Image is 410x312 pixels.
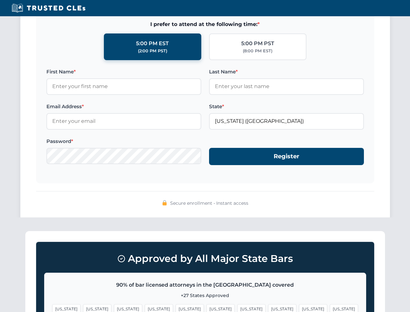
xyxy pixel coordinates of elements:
[46,137,201,145] label: Password
[209,68,364,76] label: Last Name
[46,113,201,129] input: Enter your email
[44,250,366,267] h3: Approved by All Major State Bars
[46,68,201,76] label: First Name
[46,103,201,110] label: Email Address
[241,39,274,48] div: 5:00 PM PST
[138,48,167,54] div: (2:00 PM PST)
[52,281,358,289] p: 90% of bar licensed attorneys in the [GEOGRAPHIC_DATA] covered
[243,48,272,54] div: (8:00 PM EST)
[52,292,358,299] p: +27 States Approved
[136,39,169,48] div: 5:00 PM EST
[209,113,364,129] input: Florida (FL)
[162,200,167,205] img: 🔒
[10,3,87,13] img: Trusted CLEs
[209,103,364,110] label: State
[46,78,201,95] input: Enter your first name
[209,78,364,95] input: Enter your last name
[46,20,364,29] span: I prefer to attend at the following time:
[170,200,248,207] span: Secure enrollment • Instant access
[209,148,364,165] button: Register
